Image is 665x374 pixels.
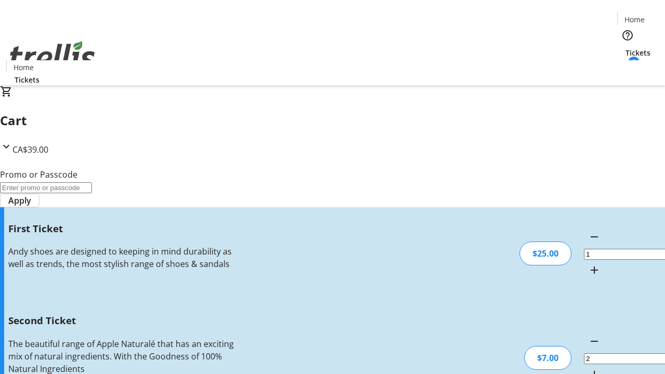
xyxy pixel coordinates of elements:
[6,30,99,82] img: Orient E2E Organization QSe56VydQO's Logo
[14,62,34,73] span: Home
[626,47,650,58] span: Tickets
[617,25,638,46] button: Help
[7,62,40,73] a: Home
[8,313,235,328] h3: Second Ticket
[617,47,659,58] a: Tickets
[617,58,638,79] button: Cart
[520,242,571,265] div: $25.00
[15,74,39,85] span: Tickets
[584,260,605,280] button: Increment by one
[8,245,235,270] div: Andy shoes are designed to keeping in mind durability as well as trends, the most stylish range o...
[8,194,31,207] span: Apply
[8,221,235,236] h3: First Ticket
[6,74,48,85] a: Tickets
[584,331,605,352] button: Decrement by one
[524,346,571,370] div: $7.00
[618,14,651,25] a: Home
[584,226,605,247] button: Decrement by one
[624,14,645,25] span: Home
[12,144,48,155] span: CA$39.00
